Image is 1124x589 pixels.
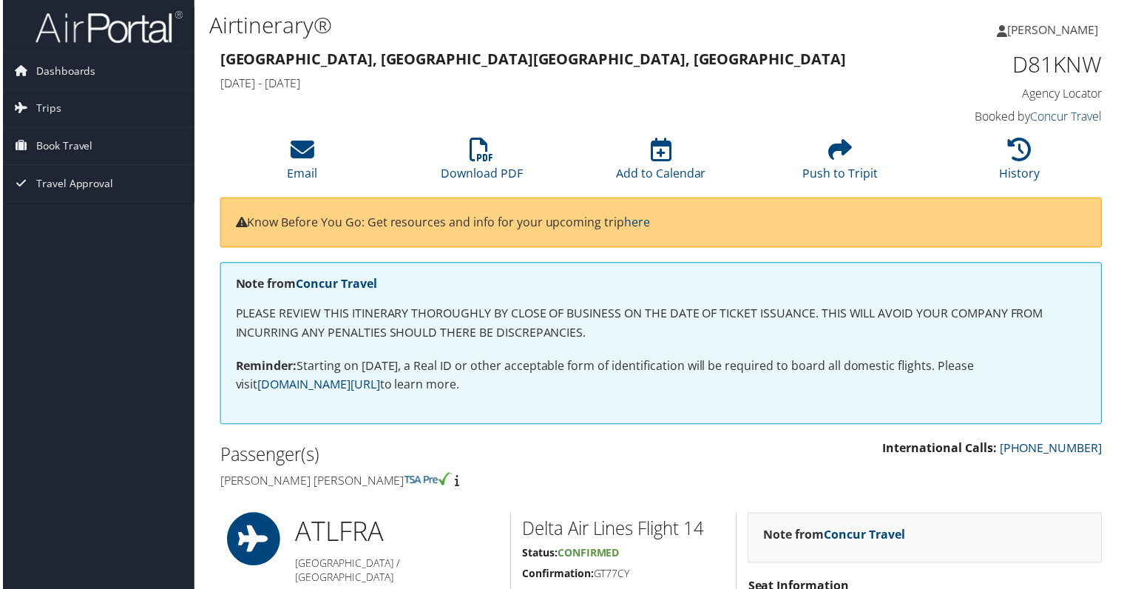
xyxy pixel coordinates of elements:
a: History [1001,147,1042,182]
a: Push to Tripit [804,147,879,182]
a: Email [285,147,316,182]
span: [PERSON_NAME] [1009,21,1100,38]
a: Download PDF [440,147,522,182]
h4: [PERSON_NAME] [PERSON_NAME] [218,474,650,491]
strong: Note from [234,277,376,293]
a: [PERSON_NAME] [998,7,1115,52]
h4: Agency Locator [899,86,1104,102]
strong: International Calls: [884,442,998,458]
span: Dashboards [33,53,93,90]
h2: Passenger(s) [218,444,650,469]
h1: D81KNW [899,49,1104,80]
strong: Status: [521,548,557,562]
a: Concur Travel [294,277,376,293]
img: tsa-precheck.png [403,474,451,488]
p: Starting on [DATE], a Real ID or other acceptable form of identification will be required to boar... [234,358,1089,396]
img: airportal-logo.png [33,10,180,44]
span: Book Travel [33,128,90,165]
h5: GT77CY [521,569,725,584]
h4: [DATE] - [DATE] [218,75,877,92]
a: [DOMAIN_NAME][URL] [256,378,379,394]
p: Know Before You Go: Get resources and info for your upcoming trip [234,214,1089,233]
span: Travel Approval [33,166,111,203]
strong: Confirmation: [521,569,593,583]
h1: ATL FRA [294,515,498,552]
strong: Note from [764,528,906,545]
span: Trips [33,90,58,127]
strong: [GEOGRAPHIC_DATA], [GEOGRAPHIC_DATA] [GEOGRAPHIC_DATA], [GEOGRAPHIC_DATA] [218,49,847,69]
h5: [GEOGRAPHIC_DATA] / [GEOGRAPHIC_DATA] [294,559,498,588]
a: [PHONE_NUMBER] [1001,442,1104,458]
span: Confirmed [557,548,619,562]
a: Concur Travel [1032,109,1104,125]
a: Add to Calendar [616,147,706,182]
a: here [624,215,650,231]
h1: Airtinerary® [207,10,813,41]
a: Concur Travel [825,528,906,545]
h4: Booked by [899,109,1104,125]
h2: Delta Air Lines Flight 14 [521,518,725,543]
p: PLEASE REVIEW THIS ITINERARY THOROUGHLY BY CLOSE OF BUSINESS ON THE DATE OF TICKET ISSUANCE. THIS... [234,306,1089,343]
strong: Reminder: [234,359,295,375]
